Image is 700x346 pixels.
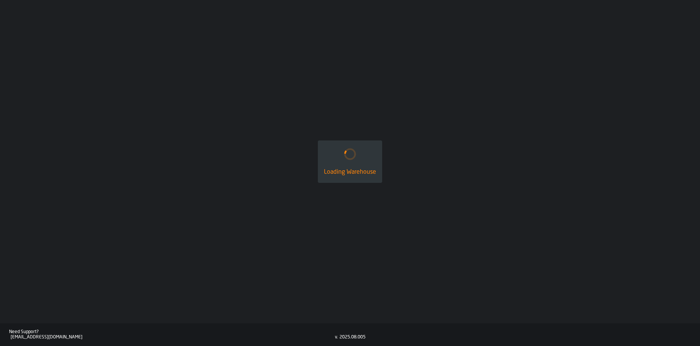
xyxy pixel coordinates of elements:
div: 2025.08.005 [339,335,366,340]
div: Need Support? [9,329,335,335]
div: v. [335,335,338,340]
div: Loading Warehouse [324,168,376,177]
a: Need Support?[EMAIL_ADDRESS][DOMAIN_NAME] [9,329,335,340]
div: [EMAIL_ADDRESS][DOMAIN_NAME] [11,335,335,340]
